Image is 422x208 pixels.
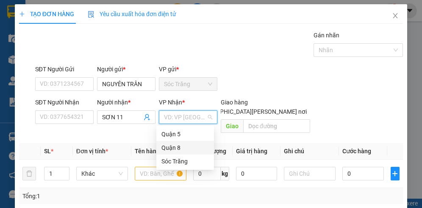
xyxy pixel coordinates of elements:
span: Yêu cầu xuất hóa đơn điện tử [88,11,176,17]
input: Ghi Chú [284,167,336,180]
span: Khác [81,167,123,180]
div: Người nhận [97,98,155,107]
span: Sóc Trăng [164,78,212,90]
span: VP Nhận [159,99,182,106]
div: Sóc Trăng [161,157,209,166]
span: Cước hàng [342,148,371,155]
div: Quận 5 [156,127,214,141]
img: icon [88,11,94,18]
div: VP gửi [159,65,217,74]
span: environment [4,57,10,63]
span: kg [221,167,229,180]
span: close [392,12,399,19]
span: environment [58,57,64,63]
li: Vĩnh Thành (Sóc Trăng) [4,4,123,36]
label: Gán nhãn [314,32,339,39]
div: SĐT Người Gửi [35,65,94,74]
span: [GEOGRAPHIC_DATA][PERSON_NAME] nơi [191,107,310,116]
li: VP Quận 8 [58,46,113,55]
span: Giá trị hàng [236,148,267,155]
span: TẠO ĐƠN HÀNG [19,11,74,17]
button: plus [391,167,400,180]
span: Đơn vị tính [76,148,108,155]
button: delete [22,167,36,180]
span: SL [44,148,51,155]
div: Quận 8 [156,141,214,155]
div: Quận 8 [161,143,209,152]
span: plus [19,11,25,17]
div: SĐT Người Nhận [35,98,94,107]
button: Close [383,4,407,28]
div: Sóc Trăng [156,155,214,168]
th: Ghi chú [280,143,339,160]
input: Dọc đường [243,119,310,133]
span: Tên hàng [135,148,162,155]
span: Giao [221,119,243,133]
input: VD: Bàn, Ghế [135,167,186,180]
li: VP Sóc Trăng [4,46,58,55]
div: Quận 5 [161,129,209,139]
img: logo.jpg [4,4,34,34]
div: Người gửi [97,65,155,74]
span: Giao hàng [221,99,248,106]
span: plus [391,170,400,177]
div: Tổng: 1 [22,191,164,201]
input: 0 [236,167,277,180]
span: user-add [144,114,150,121]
